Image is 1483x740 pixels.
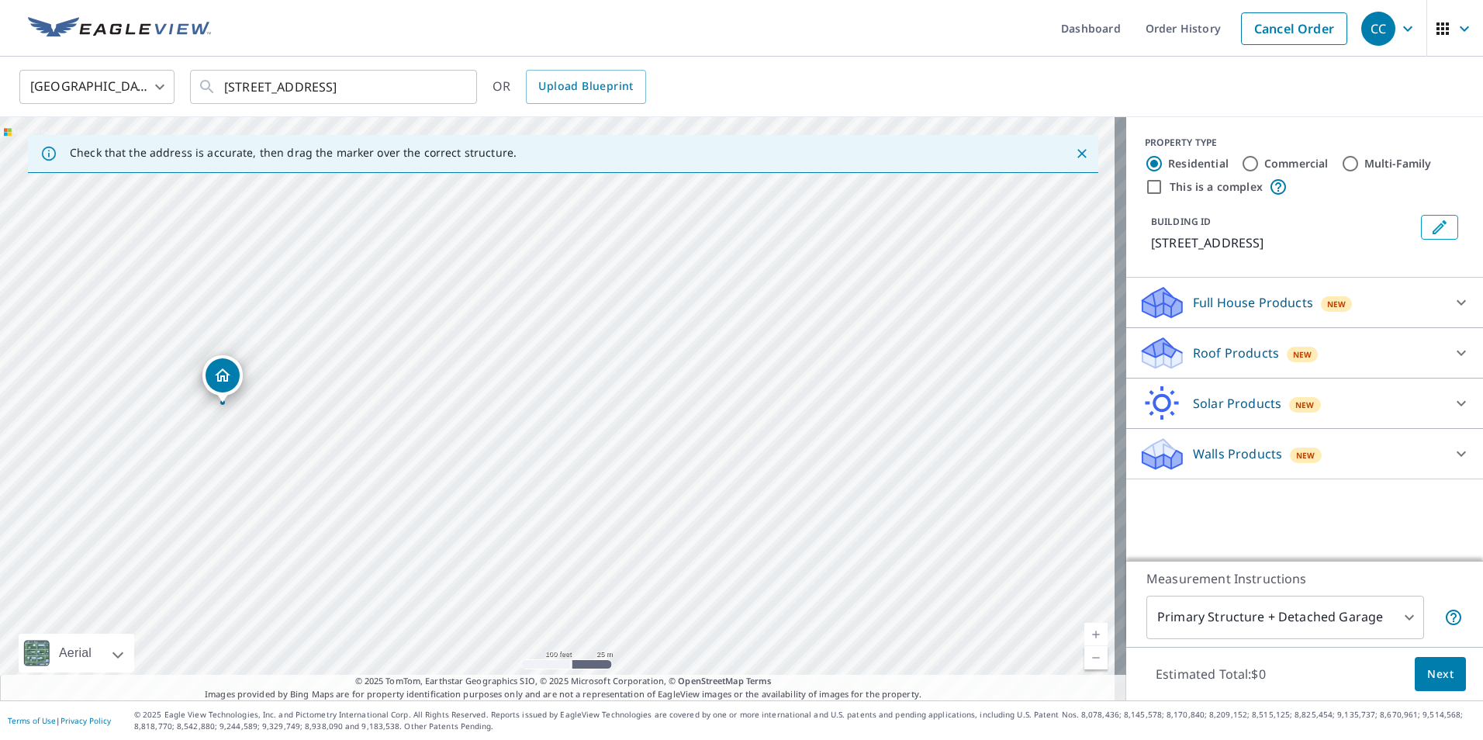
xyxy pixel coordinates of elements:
[1146,569,1463,588] p: Measurement Instructions
[1139,334,1471,372] div: Roof ProductsNew
[1193,344,1279,362] p: Roof Products
[1139,284,1471,321] div: Full House ProductsNew
[1151,215,1211,228] p: BUILDING ID
[1241,12,1347,45] a: Cancel Order
[28,17,211,40] img: EV Logo
[355,675,772,688] span: © 2025 TomTom, Earthstar Geographics SIO, © 2025 Microsoft Corporation, ©
[1170,179,1263,195] label: This is a complex
[1143,657,1278,691] p: Estimated Total: $0
[1293,348,1312,361] span: New
[1145,136,1464,150] div: PROPERTY TYPE
[70,146,517,160] p: Check that the address is accurate, then drag the marker over the correct structure.
[60,715,111,726] a: Privacy Policy
[134,709,1475,732] p: © 2025 Eagle View Technologies, Inc. and Pictometry International Corp. All Rights Reserved. Repo...
[202,355,243,403] div: Dropped pin, building 1, Residential property, 3410 Meadow Top Ln Knoxville, TN 37931
[54,634,96,673] div: Aerial
[493,70,646,104] div: OR
[678,675,743,686] a: OpenStreetMap
[1327,298,1346,310] span: New
[8,716,111,725] p: |
[1193,293,1313,312] p: Full House Products
[19,634,134,673] div: Aerial
[1364,156,1432,171] label: Multi-Family
[746,675,772,686] a: Terms
[1427,665,1454,684] span: Next
[1296,449,1315,462] span: New
[1084,623,1108,646] a: Current Level 18, Zoom In
[1264,156,1329,171] label: Commercial
[1146,596,1424,639] div: Primary Structure + Detached Garage
[1168,156,1229,171] label: Residential
[1193,444,1282,463] p: Walls Products
[1421,215,1458,240] button: Edit building 1
[526,70,645,104] a: Upload Blueprint
[224,65,445,109] input: Search by address or latitude-longitude
[1361,12,1395,46] div: CC
[1084,646,1108,669] a: Current Level 18, Zoom Out
[1193,394,1281,413] p: Solar Products
[1444,608,1463,627] span: Your report will include the primary structure and a detached garage if one exists.
[1072,144,1092,164] button: Close
[19,65,175,109] div: [GEOGRAPHIC_DATA]
[538,77,633,96] span: Upload Blueprint
[1415,657,1466,692] button: Next
[1139,385,1471,422] div: Solar ProductsNew
[8,715,56,726] a: Terms of Use
[1295,399,1315,411] span: New
[1139,435,1471,472] div: Walls ProductsNew
[1151,233,1415,252] p: [STREET_ADDRESS]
